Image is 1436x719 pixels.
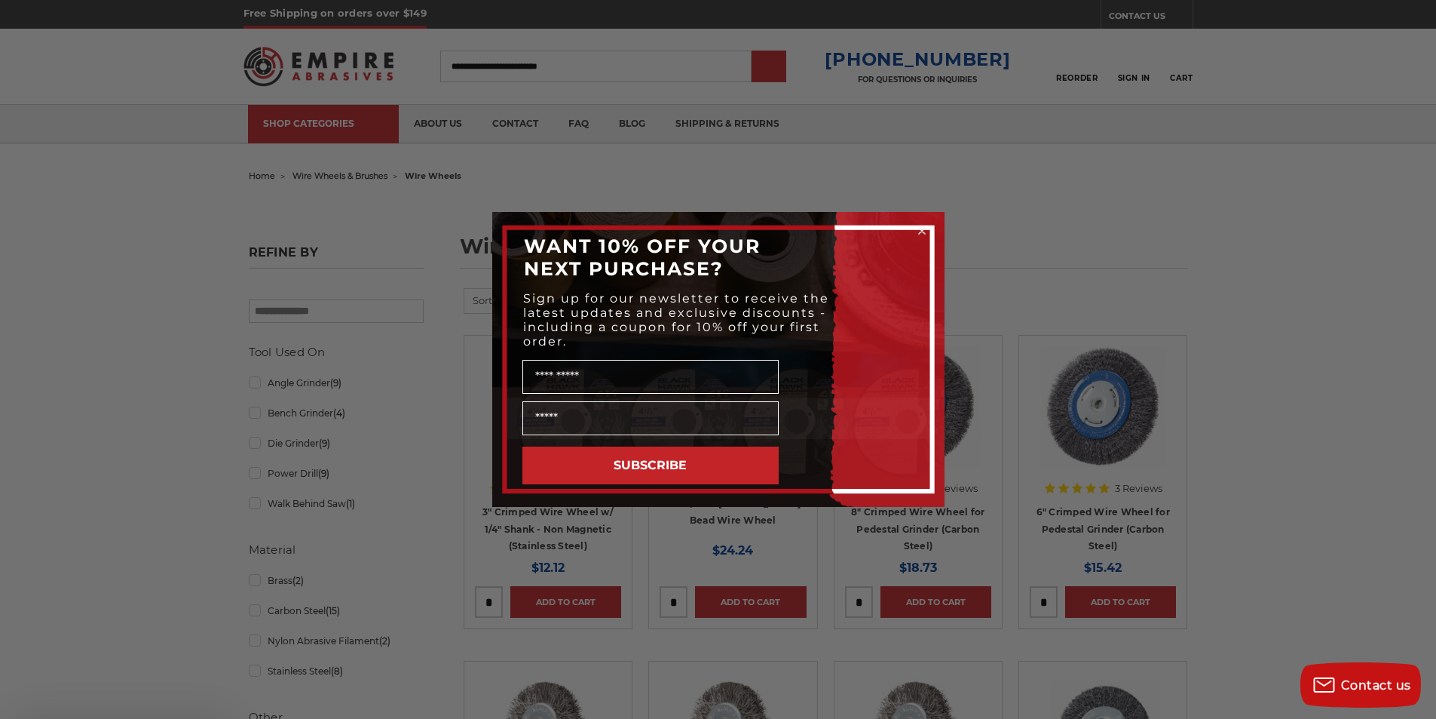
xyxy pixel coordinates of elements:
[522,401,779,435] input: Email
[1341,678,1411,693] span: Contact us
[1300,662,1421,708] button: Contact us
[914,223,929,238] button: Close dialog
[524,235,761,280] span: WANT 10% OFF YOUR NEXT PURCHASE?
[523,291,829,349] span: Sign up for our newsletter to receive the latest updates and exclusive discounts - including a co...
[522,447,779,484] button: SUBSCRIBE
